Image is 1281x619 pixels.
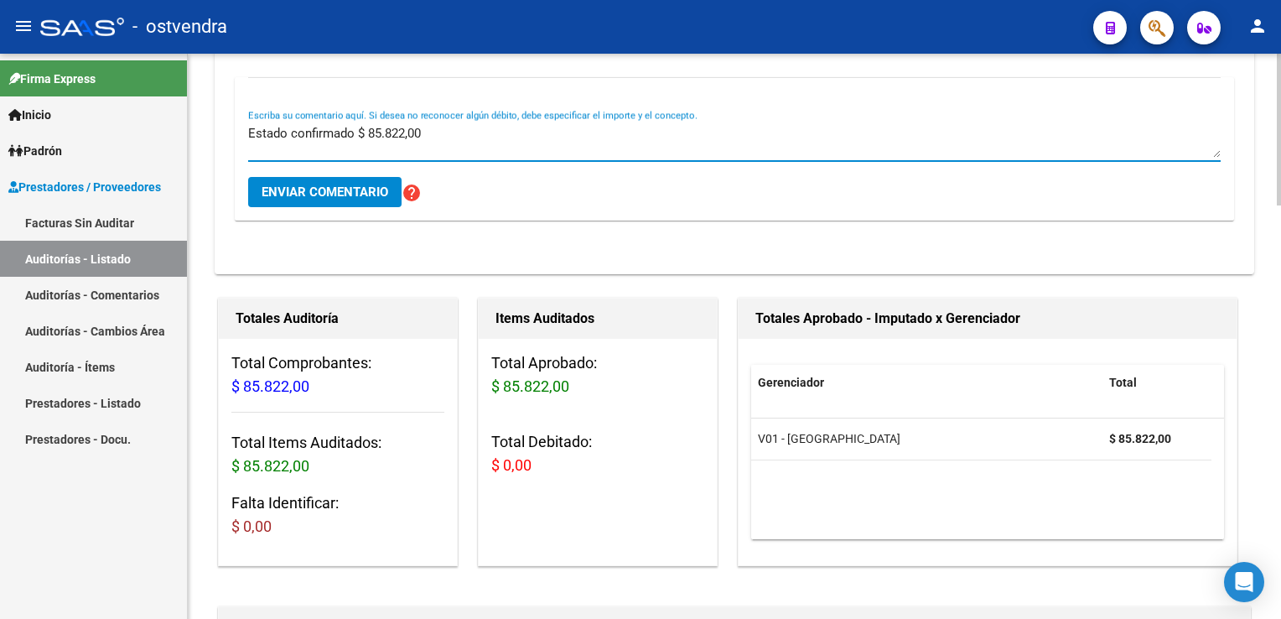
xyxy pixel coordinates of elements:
span: Firma Express [8,70,96,88]
datatable-header-cell: Total [1102,365,1211,401]
h3: Total Aprobado: [491,351,704,398]
h3: Total Comprobantes: [231,351,444,398]
div: Open Intercom Messenger [1224,562,1264,602]
strong: $ 85.822,00 [1109,432,1171,445]
h1: Totales Auditoría [236,305,440,332]
span: $ 85.822,00 [491,377,569,395]
datatable-header-cell: Gerenciador [751,365,1102,401]
span: - ostvendra [132,8,227,45]
span: $ 0,00 [491,456,532,474]
span: Total [1109,376,1137,389]
mat-icon: help [402,183,422,203]
h1: Totales Aprobado - Imputado x Gerenciador [755,305,1220,332]
span: V01 - [GEOGRAPHIC_DATA] [758,432,900,445]
button: Enviar comentario [248,177,402,207]
span: Inicio [8,106,51,124]
h3: Total Items Auditados: [231,431,444,478]
mat-icon: person [1247,16,1268,36]
h1: Items Auditados [495,305,700,332]
h3: Falta Identificar: [231,492,444,538]
span: $ 0,00 [231,518,272,535]
span: Padrón [8,142,62,160]
span: Gerenciador [758,376,824,389]
span: Prestadores / Proveedores [8,178,161,196]
mat-icon: menu [13,16,34,36]
span: Enviar comentario [262,185,388,200]
span: $ 85.822,00 [231,377,309,395]
h3: Total Debitado: [491,430,704,477]
span: $ 85.822,00 [231,457,309,475]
